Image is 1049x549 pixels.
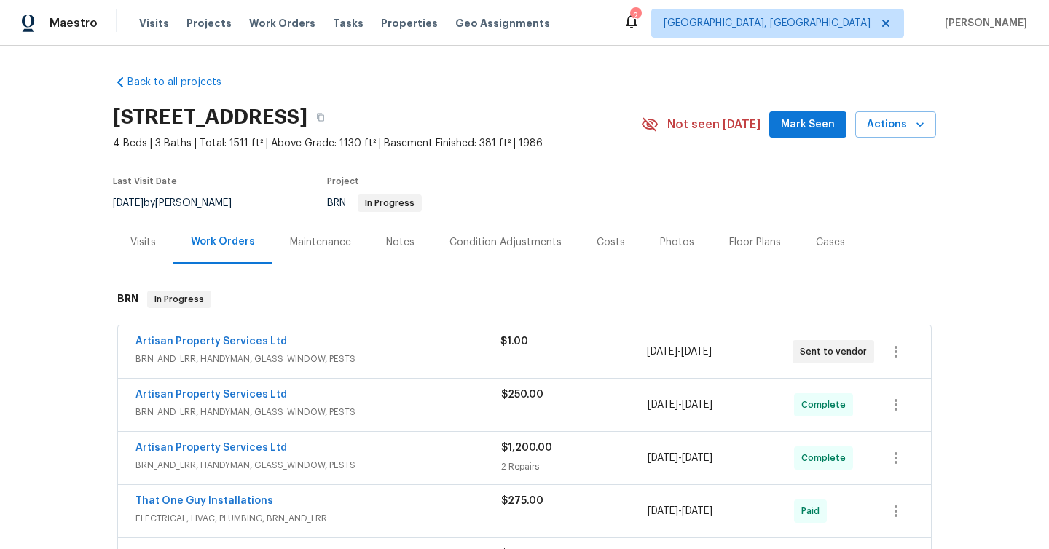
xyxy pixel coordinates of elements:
[681,347,712,357] span: [DATE]
[501,459,648,474] div: 2 Repairs
[501,390,543,400] span: $250.00
[781,116,835,134] span: Mark Seen
[381,16,438,31] span: Properties
[139,16,169,31] span: Visits
[135,352,500,366] span: BRN_AND_LRR, HANDYMAN, GLASS_WINDOW, PESTS
[648,506,678,516] span: [DATE]
[327,198,422,208] span: BRN
[135,405,501,419] span: BRN_AND_LRR, HANDYMAN, GLASS_WINDOW, PESTS
[501,496,543,506] span: $275.00
[249,16,315,31] span: Work Orders
[135,496,273,506] a: That One Guy Installations
[135,511,501,526] span: ELECTRICAL, HVAC, PLUMBING, BRN_AND_LRR
[386,235,415,250] div: Notes
[597,235,625,250] div: Costs
[359,199,420,208] span: In Progress
[130,235,156,250] div: Visits
[801,504,825,518] span: Paid
[667,117,761,132] span: Not seen [DATE]
[135,390,287,400] a: Artisan Property Services Ltd
[682,400,712,410] span: [DATE]
[939,16,1027,31] span: [PERSON_NAME]
[682,506,712,516] span: [DATE]
[660,235,694,250] div: Photos
[501,443,552,453] span: $1,200.00
[630,9,640,23] div: 2
[729,235,781,250] div: Floor Plans
[449,235,562,250] div: Condition Adjustments
[455,16,550,31] span: Geo Assignments
[648,451,712,465] span: -
[113,110,307,125] h2: [STREET_ADDRESS]
[816,235,845,250] div: Cases
[307,104,334,130] button: Copy Address
[327,177,359,186] span: Project
[333,18,364,28] span: Tasks
[186,16,232,31] span: Projects
[290,235,351,250] div: Maintenance
[664,16,871,31] span: [GEOGRAPHIC_DATA], [GEOGRAPHIC_DATA]
[647,347,677,357] span: [DATE]
[113,194,249,212] div: by [PERSON_NAME]
[50,16,98,31] span: Maestro
[135,443,287,453] a: Artisan Property Services Ltd
[648,398,712,412] span: -
[682,453,712,463] span: [DATE]
[855,111,936,138] button: Actions
[191,234,255,249] div: Work Orders
[867,116,924,134] span: Actions
[801,398,852,412] span: Complete
[648,400,678,410] span: [DATE]
[113,75,253,90] a: Back to all projects
[800,344,873,359] span: Sent to vendor
[135,336,287,347] a: Artisan Property Services Ltd
[149,292,210,307] span: In Progress
[113,136,641,151] span: 4 Beds | 3 Baths | Total: 1511 ft² | Above Grade: 1130 ft² | Basement Finished: 381 ft² | 1986
[117,291,138,308] h6: BRN
[647,344,712,359] span: -
[801,451,852,465] span: Complete
[113,177,177,186] span: Last Visit Date
[500,336,528,347] span: $1.00
[135,458,501,473] span: BRN_AND_LRR, HANDYMAN, GLASS_WINDOW, PESTS
[113,276,936,323] div: BRN In Progress
[113,198,144,208] span: [DATE]
[769,111,846,138] button: Mark Seen
[648,453,678,463] span: [DATE]
[648,504,712,518] span: -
